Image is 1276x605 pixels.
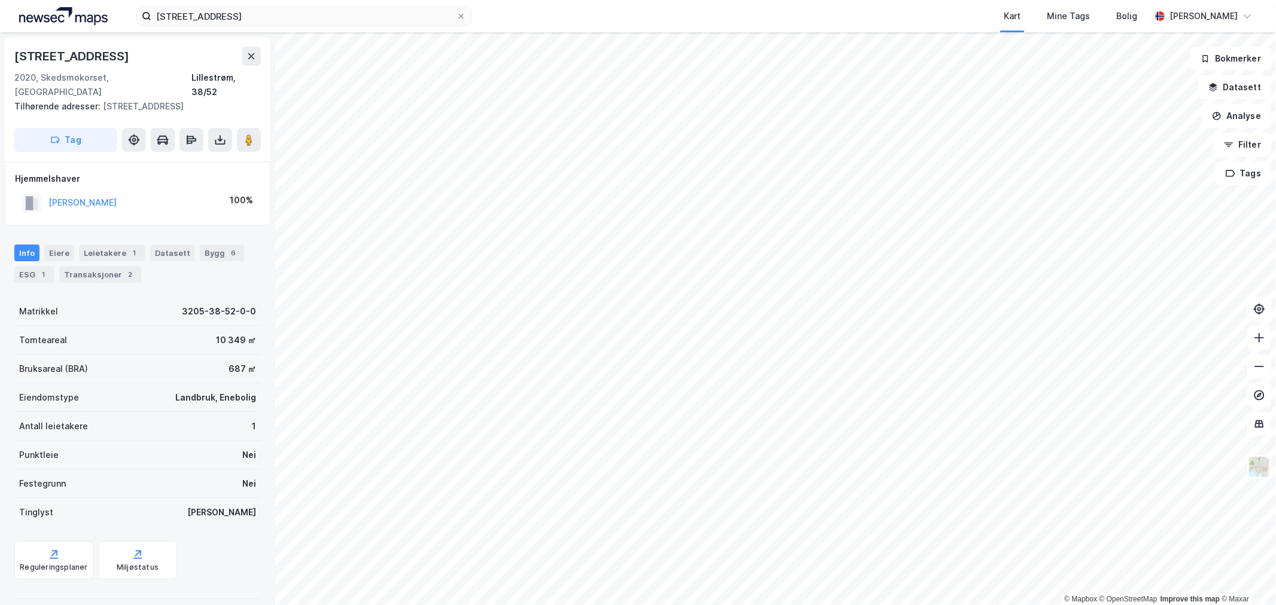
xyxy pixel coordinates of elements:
button: Analyse [1202,104,1271,128]
button: Datasett [1198,75,1271,99]
div: 10 349 ㎡ [216,333,256,347]
div: [STREET_ADDRESS] [14,99,251,114]
div: [STREET_ADDRESS] [14,47,132,66]
img: logo.a4113a55bc3d86da70a041830d287a7e.svg [19,7,108,25]
span: Tilhørende adresser: [14,101,103,111]
div: Info [14,245,39,261]
div: [PERSON_NAME] [1170,9,1238,23]
a: Mapbox [1064,595,1097,603]
div: Hjemmelshaver [15,172,260,186]
img: Z [1248,456,1271,478]
div: [PERSON_NAME] [187,505,256,520]
div: Datasett [150,245,195,261]
div: Reguleringsplaner [20,563,87,572]
div: Festegrunn [19,476,66,491]
div: 2 [124,268,136,280]
div: 3205-38-52-0-0 [182,304,256,319]
div: Matrikkel [19,304,58,319]
div: Antall leietakere [19,419,88,433]
input: Søk på adresse, matrikkel, gårdeiere, leietakere eller personer [151,7,456,25]
iframe: Chat Widget [1216,548,1276,605]
div: Punktleie [19,448,59,462]
div: Kart [1004,9,1021,23]
div: Nei [242,448,256,462]
div: ESG [14,266,54,283]
div: 1 [129,247,141,259]
div: 1 [252,419,256,433]
div: Tomteareal [19,333,67,347]
button: Tag [14,128,117,152]
button: Tags [1216,161,1271,185]
div: Leietakere [79,245,145,261]
div: Lillestrøm, 38/52 [191,71,261,99]
div: 2020, Skedsmokorset, [GEOGRAPHIC_DATA] [14,71,191,99]
div: Bygg [200,245,244,261]
div: Nei [242,476,256,491]
div: 100% [230,193,253,207]
div: Transaksjoner [59,266,141,283]
div: Eiendomstype [19,390,79,405]
div: Tinglyst [19,505,53,520]
div: 687 ㎡ [229,362,256,376]
div: Bruksareal (BRA) [19,362,88,376]
button: Filter [1214,133,1271,157]
a: Improve this map [1161,595,1220,603]
button: Bokmerker [1190,47,1271,71]
div: Bolig [1116,9,1137,23]
a: OpenStreetMap [1100,595,1158,603]
div: Mine Tags [1047,9,1090,23]
div: Miljøstatus [117,563,159,572]
div: 6 [227,247,239,259]
div: Kontrollprogram for chat [1216,548,1276,605]
div: Landbruk, Enebolig [175,390,256,405]
div: Eiere [44,245,74,261]
div: 1 [38,268,50,280]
